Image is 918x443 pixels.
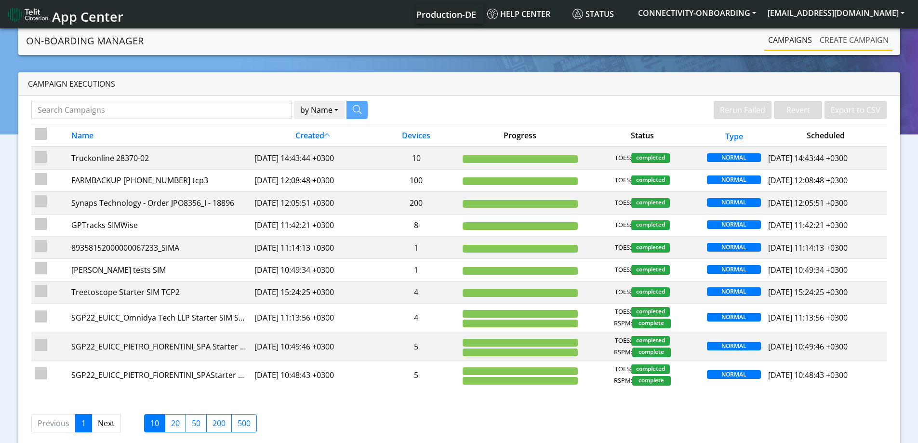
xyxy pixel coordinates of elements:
[707,370,761,379] span: NORMAL
[572,9,583,19] img: status.svg
[373,124,459,147] th: Devices
[768,370,848,380] span: [DATE] 10:48:43 +0300
[373,332,459,361] td: 5
[631,198,670,208] span: completed
[483,4,569,24] a: Help center
[416,4,476,24] a: Your current platform instance
[206,414,232,432] label: 200
[31,101,292,119] input: Search Campaigns
[165,414,186,432] label: 20
[581,124,704,147] th: Status
[68,124,251,147] th: Name
[373,214,459,236] td: 8
[615,287,631,297] span: TOES:
[825,101,887,119] button: Export to CSV
[251,361,373,389] td: [DATE] 10:48:43 +0300
[52,8,123,26] span: App Center
[764,30,816,50] a: Campaigns
[615,336,631,346] span: TOES:
[707,220,761,229] span: NORMAL
[615,198,631,208] span: TOES:
[71,242,248,254] div: 89358152000000067233_SIMA
[615,265,631,275] span: TOES:
[487,9,550,19] span: Help center
[707,265,761,274] span: NORMAL
[768,287,848,297] span: [DATE] 15:24:25 +0300
[26,31,144,51] a: On-Boarding Manager
[768,153,848,163] span: [DATE] 14:43:44 +0300
[373,304,459,332] td: 4
[707,342,761,350] span: NORMAL
[768,175,848,186] span: [DATE] 12:08:48 +0300
[631,243,670,253] span: completed
[615,243,631,253] span: TOES:
[71,219,248,231] div: GPTracks SIMWise
[459,124,581,147] th: Progress
[707,287,761,296] span: NORMAL
[71,197,248,209] div: Synaps Technology - Order JPO8356_I - 18896
[707,153,761,162] span: NORMAL
[768,265,848,275] span: [DATE] 10:49:34 +0300
[186,414,207,432] label: 50
[615,364,631,374] span: TOES:
[231,414,257,432] label: 500
[631,336,670,346] span: completed
[707,175,761,184] span: NORMAL
[631,175,670,185] span: completed
[71,369,248,381] div: SGP22_EUICC_PIETRO_FIORENTINI_SPAStarter SIM eSIM 3
[768,341,848,352] span: [DATE] 10:49:46 +0300
[774,101,822,119] button: Revert
[631,307,670,317] span: completed
[251,259,373,281] td: [DATE] 10:49:34 +0300
[631,265,670,275] span: completed
[251,304,373,332] td: [DATE] 11:13:56 +0300
[632,4,762,22] button: CONNECTIVITY-ONBOARDING
[75,414,92,432] a: 1
[251,332,373,361] td: [DATE] 10:49:46 +0300
[615,175,631,185] span: TOES:
[631,364,670,374] span: completed
[71,264,248,276] div: [PERSON_NAME] tests SIM
[8,7,48,22] img: logo-telit-cinterion-gw-new.png
[615,220,631,230] span: TOES:
[373,192,459,214] td: 200
[71,175,248,186] div: FARMBACKUP [PHONE_NUMBER] tcp3
[707,313,761,322] span: NORMAL
[373,236,459,258] td: 1
[768,198,848,208] span: [DATE] 12:05:51 +0300
[251,214,373,236] td: [DATE] 11:42:21 +0300
[251,124,373,147] th: Created
[704,124,765,147] th: Type
[614,376,632,386] span: RSPM:
[631,287,670,297] span: completed
[765,124,887,147] th: Scheduled
[632,348,671,357] span: complete
[416,9,476,20] span: Production-DE
[768,220,848,230] span: [DATE] 11:42:21 +0300
[768,242,848,253] span: [DATE] 11:14:13 +0300
[373,281,459,303] td: 4
[71,286,248,298] div: Treetoscope Starter SIM TCP2
[144,414,165,432] label: 10
[71,152,248,164] div: Truckonline 28370-02
[572,9,614,19] span: Status
[251,236,373,258] td: [DATE] 11:14:13 +0300
[707,198,761,207] span: NORMAL
[18,72,900,96] div: Campaign Executions
[615,153,631,163] span: TOES:
[71,312,248,323] div: SGP22_EUICC_Omnidya Tech LLP Starter SIM SGP eSIM 3
[707,243,761,252] span: NORMAL
[487,9,498,19] img: knowledge.svg
[714,101,772,119] button: Rerun Failed
[251,281,373,303] td: [DATE] 15:24:25 +0300
[8,4,122,25] a: App Center
[373,169,459,191] td: 100
[373,259,459,281] td: 1
[569,4,632,24] a: Status
[71,341,248,352] div: SGP22_EUICC_PIETRO_FIORENTINI_SPA Starter SIM eSIM 2
[632,376,671,386] span: complete
[816,30,892,50] a: Create campaign
[631,153,670,163] span: completed
[631,220,670,230] span: completed
[251,169,373,191] td: [DATE] 12:08:48 +0300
